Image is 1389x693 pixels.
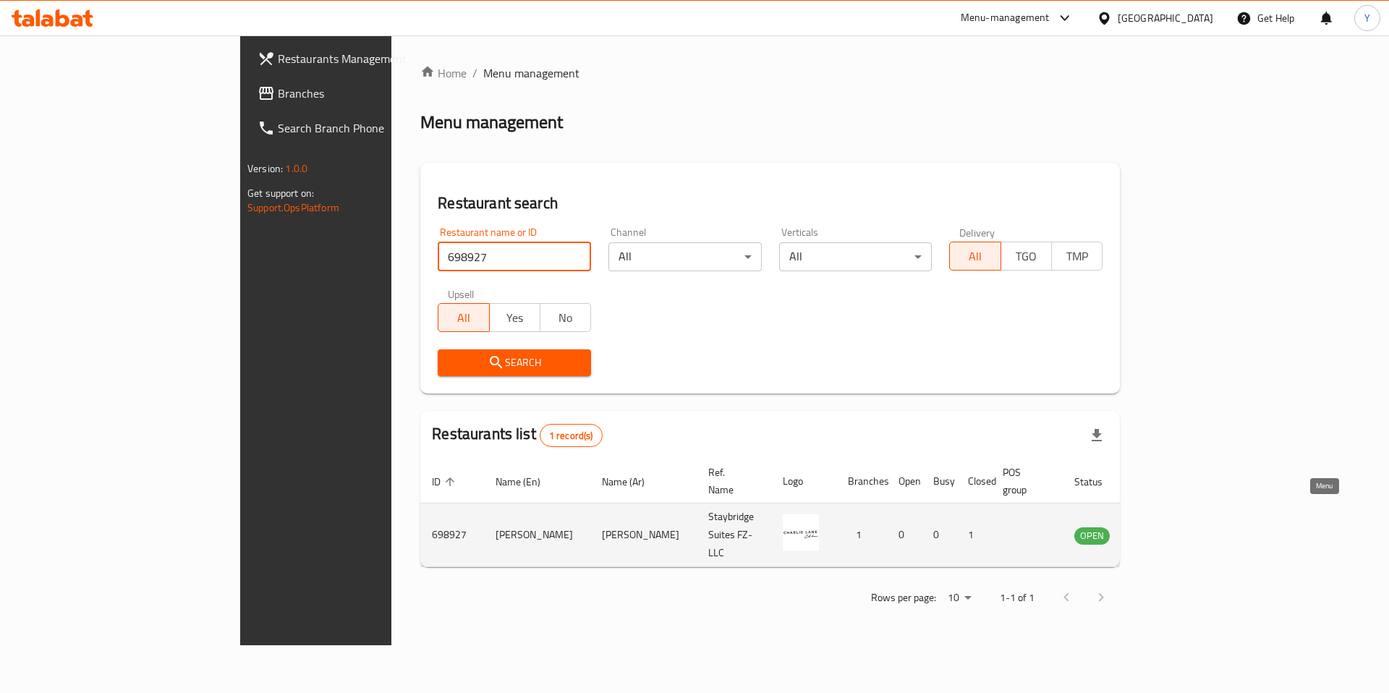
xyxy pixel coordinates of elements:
[246,41,472,76] a: Restaurants Management
[496,473,559,490] span: Name (En)
[420,64,1120,82] nav: breadcrumb
[956,459,991,503] th: Closed
[942,587,977,609] div: Rows per page:
[1074,527,1110,545] div: OPEN
[608,242,762,271] div: All
[1364,10,1370,26] span: Y
[1074,473,1121,490] span: Status
[887,503,922,567] td: 0
[887,459,922,503] th: Open
[246,76,472,111] a: Branches
[1118,10,1213,26] div: [GEOGRAPHIC_DATA]
[697,503,771,567] td: Staybridge Suites FZ-LLC
[540,429,602,443] span: 1 record(s)
[836,503,887,567] td: 1
[956,246,995,267] span: All
[546,307,585,328] span: No
[448,289,475,299] label: Upsell
[432,423,602,447] h2: Restaurants list
[540,424,603,447] div: Total records count
[472,64,477,82] li: /
[783,514,819,550] img: Charlie Lane
[708,464,754,498] span: Ref. Name
[1003,464,1045,498] span: POS group
[779,242,933,271] div: All
[602,473,663,490] span: Name (Ar)
[247,184,314,203] span: Get support on:
[922,503,956,567] td: 0
[1007,246,1046,267] span: TGO
[1001,242,1052,271] button: TGO
[247,159,283,178] span: Version:
[438,303,489,332] button: All
[449,354,579,372] span: Search
[961,9,1050,27] div: Menu-management
[1074,527,1110,544] span: OPEN
[1000,589,1035,607] p: 1-1 of 1
[496,307,535,328] span: Yes
[246,111,472,145] a: Search Branch Phone
[489,303,540,332] button: Yes
[1079,418,1114,453] div: Export file
[771,459,836,503] th: Logo
[278,119,461,137] span: Search Branch Phone
[922,459,956,503] th: Busy
[438,349,591,376] button: Search
[484,503,590,567] td: [PERSON_NAME]
[871,589,936,607] p: Rows per page:
[956,503,991,567] td: 1
[949,242,1001,271] button: All
[420,111,563,134] h2: Menu management
[278,50,461,67] span: Restaurants Management
[959,227,995,237] label: Delivery
[285,159,307,178] span: 1.0.0
[420,459,1189,567] table: enhanced table
[1051,242,1103,271] button: TMP
[483,64,579,82] span: Menu management
[540,303,591,332] button: No
[590,503,697,567] td: [PERSON_NAME]
[278,85,461,102] span: Branches
[438,242,591,271] input: Search for restaurant name or ID..
[438,192,1103,214] h2: Restaurant search
[432,473,459,490] span: ID
[444,307,483,328] span: All
[836,459,887,503] th: Branches
[1058,246,1097,267] span: TMP
[247,198,339,217] a: Support.OpsPlatform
